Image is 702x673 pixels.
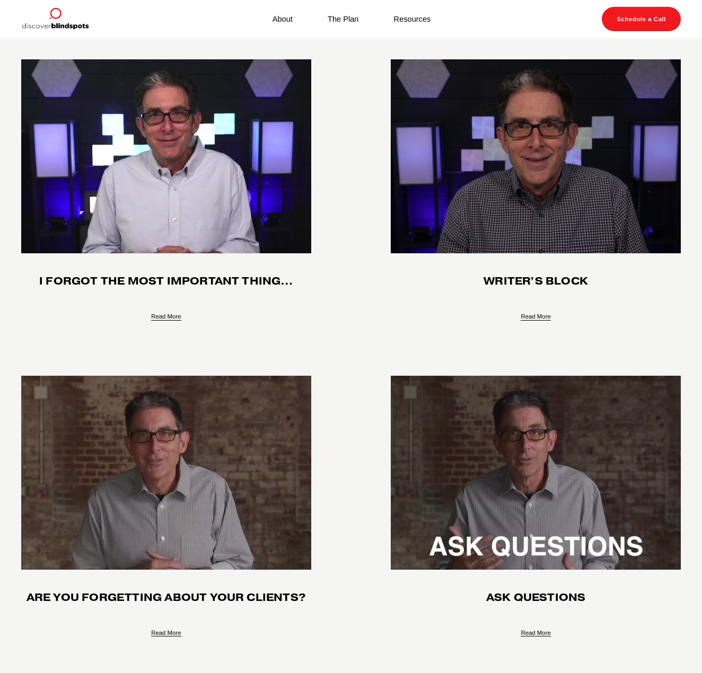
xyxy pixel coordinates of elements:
img: Discover Blind Spots [21,7,89,31]
a: Writer’s block [484,274,588,288]
a: i forgot the most important thing… [39,274,293,288]
img: Writer’s block [389,59,682,255]
a: Read More [521,620,550,638]
img: i forgot the most important thing… [20,59,313,255]
a: Read More [151,304,181,322]
a: The Plan [328,12,358,26]
a: Read More [521,304,550,322]
a: Resources [394,12,431,26]
a: Read More [151,620,181,638]
a: About [273,12,293,26]
img: ask questions [389,375,682,571]
a: ask questions [486,591,586,604]
a: Schedule a Call [602,7,681,31]
img: Are you forgetting about your clients? [20,375,313,571]
a: Are you forgetting about your clients? [27,591,306,604]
